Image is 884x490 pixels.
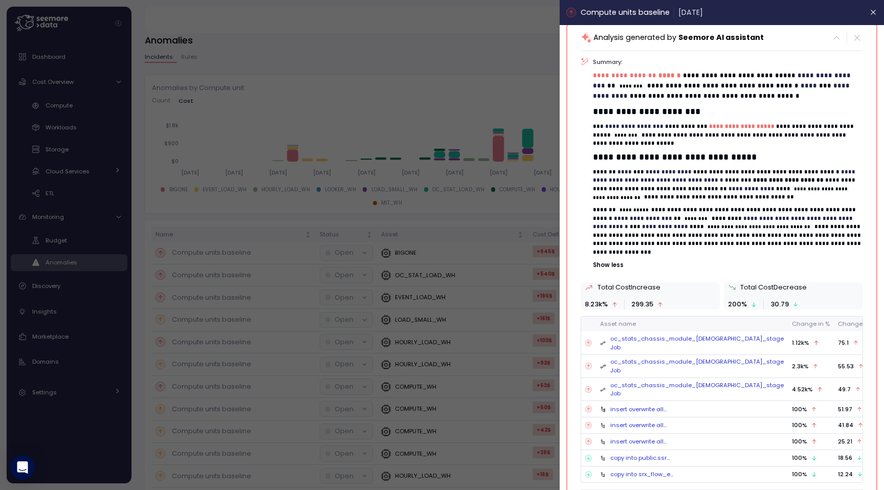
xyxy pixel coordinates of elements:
[678,32,764,42] span: Seemore AI assistant
[838,437,853,446] p: 25.21
[601,320,784,329] div: Asset name
[838,385,851,393] p: 49.7
[838,470,853,478] p: 12.24
[838,421,854,429] p: 41.84
[741,282,807,293] p: Total Cost Decrease
[10,455,35,480] div: Open Intercom Messenger
[838,320,875,329] div: Change in $
[631,299,653,309] p: 299.35
[593,32,764,43] p: Analysis generated by
[610,358,784,374] a: oc_stats_chassis_module_[DEMOGRAPHIC_DATA]_stage Job
[792,362,809,370] p: 2.3k %
[792,320,830,329] div: Change in %
[610,381,784,398] a: oc_stats_chassis_module_[DEMOGRAPHIC_DATA]_stage Job
[678,7,703,18] p: [DATE]
[792,339,809,347] p: 1.12k %
[610,470,673,478] div: copy into srx_flow_e...
[610,454,670,462] div: copy into public.ssr...
[593,261,863,269] button: Show less
[610,421,667,429] div: insert overwrite all...
[598,282,660,293] p: Total Cost Increase
[792,421,807,429] p: 100 %
[610,335,784,351] a: oc_stats_chassis_module_[DEMOGRAPHIC_DATA]_stage Job
[585,299,608,309] p: 8.23k %
[838,454,853,462] p: 18.56
[581,7,670,18] p: Compute units baseline
[610,437,667,446] div: insert overwrite all...
[838,362,854,370] p: 55.53
[770,299,789,309] p: 30.79
[838,405,853,413] p: 51.97
[792,437,807,446] p: 100 %
[792,454,807,462] p: 100 %
[728,299,747,309] p: 200 %
[610,405,667,413] div: insert overwrite all...
[838,339,849,347] p: 75.1
[792,470,807,478] p: 100 %
[792,405,807,413] p: 100 %
[792,385,813,393] p: 4.52k %
[593,58,863,66] p: Summary:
